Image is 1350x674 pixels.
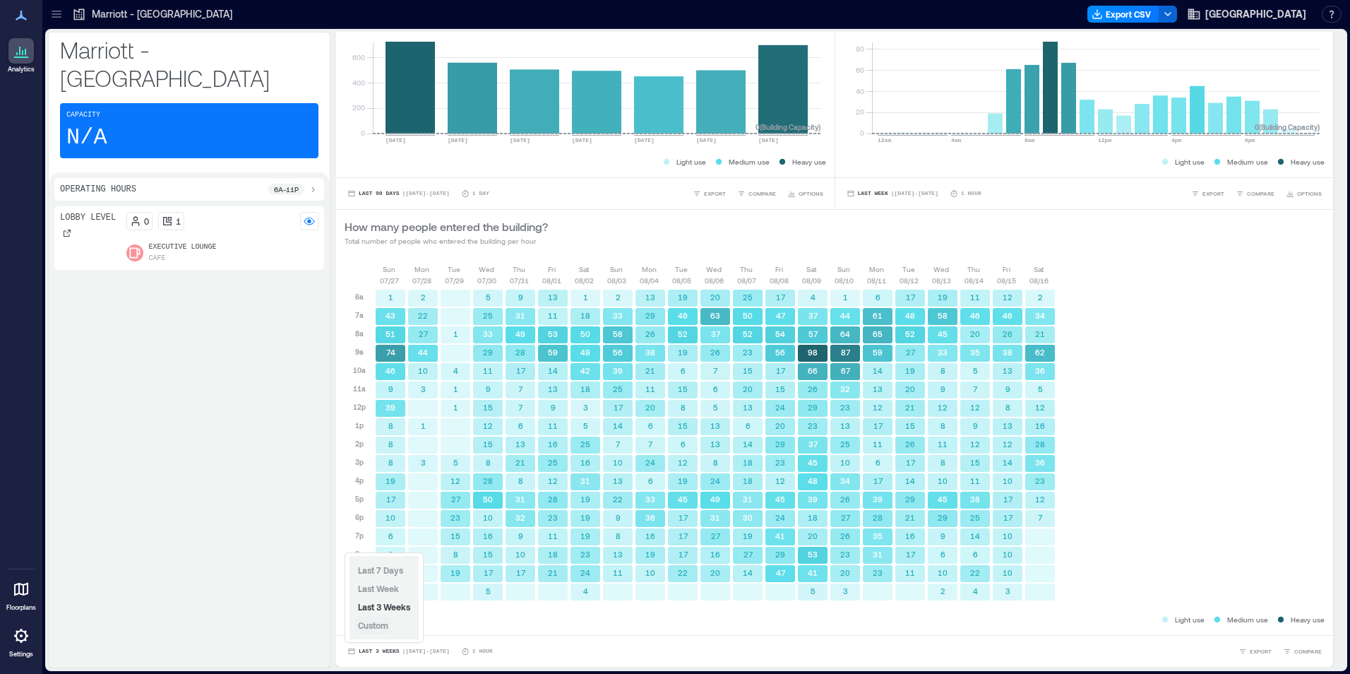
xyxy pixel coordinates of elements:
button: Export CSV [1087,6,1159,23]
button: Last 90 Days |[DATE]-[DATE] [345,187,453,201]
p: 08/06 [705,275,724,286]
p: 08/09 [802,275,821,286]
text: 50 [743,311,753,320]
tspan: 40 [855,87,864,95]
text: 32 [840,384,850,394]
text: 11 [483,366,493,375]
p: Sat [806,264,816,275]
text: 11 [548,421,558,430]
text: 5 [486,292,491,302]
text: 12 [1035,403,1045,412]
text: 17 [776,366,786,375]
text: 59 [873,348,883,357]
text: 4pm [1171,137,1182,143]
text: 18 [580,384,590,394]
text: 49 [678,311,688,320]
text: 12 [970,403,980,412]
text: 17 [516,366,526,375]
text: 23 [743,348,753,357]
text: 21 [645,366,655,375]
text: 27 [906,348,916,357]
span: [GEOGRAPHIC_DATA] [1205,7,1306,21]
text: 6 [876,292,880,302]
text: 15 [775,384,785,394]
p: Floorplans [6,603,36,612]
text: 38 [645,348,655,357]
text: 1 [453,403,458,412]
text: 37 [711,329,721,338]
text: 38 [1003,348,1012,357]
text: 42 [580,366,590,375]
p: 08/08 [770,275,789,286]
text: 14 [873,366,883,375]
text: 20 [970,329,980,338]
span: Last Week [358,584,399,593]
p: Light use [1175,156,1205,167]
p: 1 [176,215,181,227]
p: Executive Lounge [149,242,217,253]
text: 9 [1005,384,1010,394]
text: 31 [515,311,525,320]
tspan: 200 [352,103,365,112]
tspan: 400 [352,78,365,87]
text: 34 [1035,311,1045,320]
text: 48 [905,311,915,320]
span: OPTIONS [1297,189,1322,198]
p: 08/14 [964,275,984,286]
p: Heavy use [1291,156,1325,167]
p: Thu [967,264,980,275]
text: 56 [613,348,623,357]
text: 29 [483,348,493,357]
text: 5 [713,403,718,412]
text: 11 [645,384,655,394]
text: 2 [421,292,426,302]
text: 49 [515,329,525,338]
text: 7 [713,366,718,375]
text: 8 [388,421,393,430]
text: 9 [551,403,556,412]
tspan: 600 [352,53,365,61]
p: 7a [355,309,364,321]
text: 52 [743,329,753,338]
p: 08/15 [997,275,1016,286]
text: 26 [808,384,818,394]
text: 1 [583,292,588,302]
text: 8 [681,403,686,412]
p: Medium use [1227,156,1268,167]
text: 26 [1003,329,1012,338]
text: 15 [678,421,688,430]
text: 25 [483,311,493,320]
tspan: 0 [361,129,365,137]
text: 12am [878,137,891,143]
tspan: 60 [855,66,864,74]
p: 08/04 [640,275,659,286]
p: Cafe [149,253,166,264]
text: 53 [548,329,558,338]
p: 1p [355,420,364,431]
p: How many people entered the building? [345,218,548,235]
text: 25 [743,292,753,302]
text: 12 [483,421,493,430]
text: 17 [873,421,883,430]
text: 98 [808,348,818,357]
text: 12pm [1098,137,1111,143]
text: 13 [840,421,850,430]
text: [DATE] [510,137,530,143]
text: 23 [808,421,818,430]
text: 13 [645,292,655,302]
p: Fri [775,264,783,275]
text: 52 [678,329,688,338]
text: 4 [811,292,816,302]
text: 17 [776,292,786,302]
text: 33 [938,348,948,357]
text: 23 [840,403,850,412]
button: OPTIONS [784,187,826,201]
text: 50 [580,329,590,338]
text: 62 [1035,348,1045,357]
button: [GEOGRAPHIC_DATA] [1183,3,1310,25]
text: 20 [645,403,655,412]
text: 43 [386,311,395,320]
p: Lobby Level [60,212,116,223]
button: EXPORT [1188,187,1227,201]
span: OPTIONS [799,189,823,198]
